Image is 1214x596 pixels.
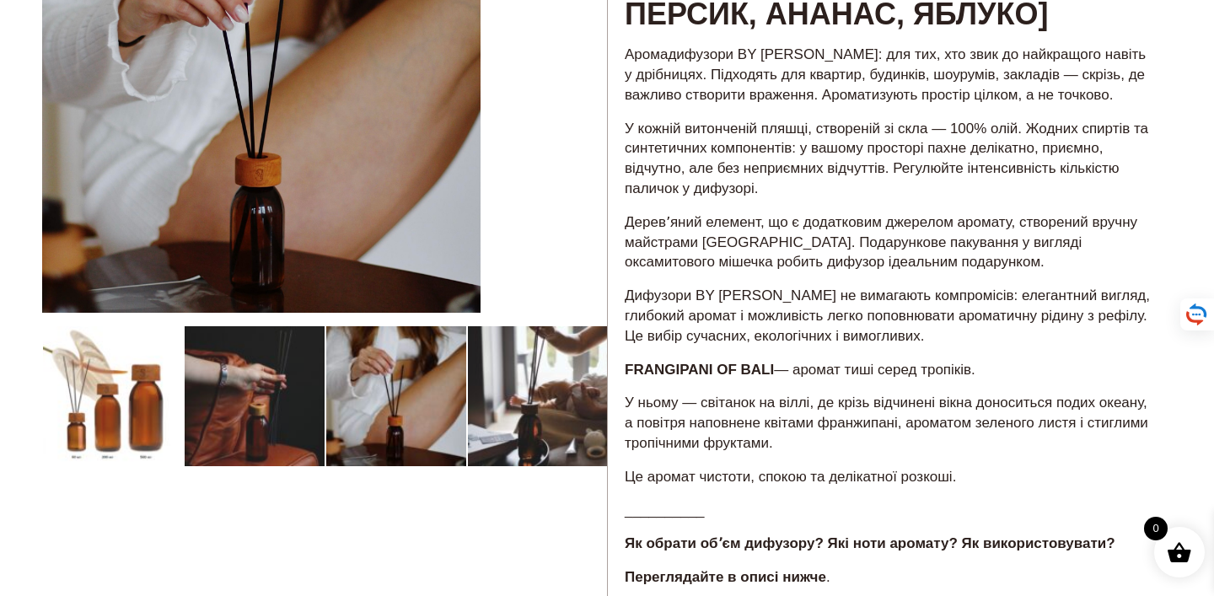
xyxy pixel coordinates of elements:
strong: FRANGIPANI OF BALI [625,362,774,378]
span: 0 [1144,517,1168,540]
p: Це аромат чистоти, спокою та делікатної розкоші. [625,467,1155,487]
p: Дифузори BY [PERSON_NAME] не вимагають компромісів: елегантний вигляд, глибокий аромат і можливіс... [625,286,1155,346]
p: У кожній витонченій пляшці, створеній зі скла — 100% олій. Жодних спиртів та синтетичних компонен... [625,119,1155,199]
p: — аромат тиші серед тропіків. [625,360,1155,380]
p: __________ [625,501,1155,521]
strong: Переглядайте в описі нижче [625,569,826,585]
p: Аромадифузори BY [PERSON_NAME]: для тих, хто звик до найкращого навіть у дрібницях. Підходять для... [625,45,1155,105]
p: У ньому — світанок на віллі, де крізь відчинені вікна доноситься подих океану, а повітря наповнен... [625,393,1155,453]
strong: Як обрати обʼєм дифузору? Які ноти аромату? Як використовувати? [625,535,1115,551]
p: Деревʼяний елемент, що є додатковим джерелом аромату, створений вручну майстрами [GEOGRAPHIC_DATA... [625,212,1155,272]
p: . [625,567,1155,588]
